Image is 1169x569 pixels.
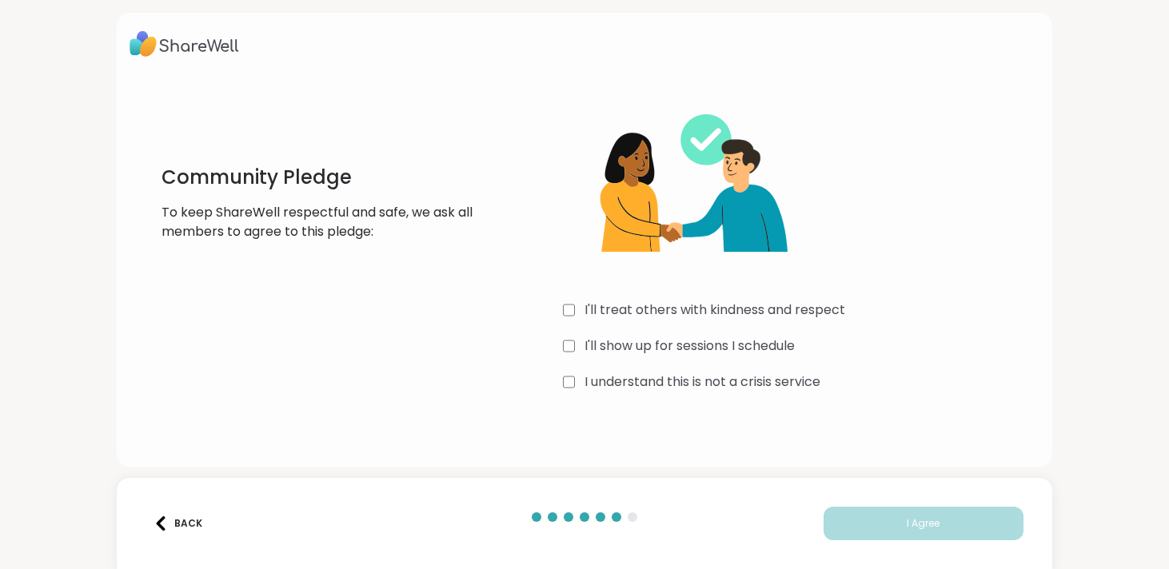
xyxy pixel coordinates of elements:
span: I Agree [907,516,940,531]
img: ShareWell Logo [130,26,239,62]
label: I understand this is not a crisis service [584,372,820,392]
button: I Agree [824,507,1023,540]
p: To keep ShareWell respectful and safe, we ask all members to agree to this pledge: [162,203,479,241]
div: Back [154,516,202,531]
label: I'll show up for sessions I schedule [584,336,795,356]
label: I'll treat others with kindness and respect [584,300,845,320]
button: Back [146,507,209,540]
h1: Community Pledge [162,165,479,190]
